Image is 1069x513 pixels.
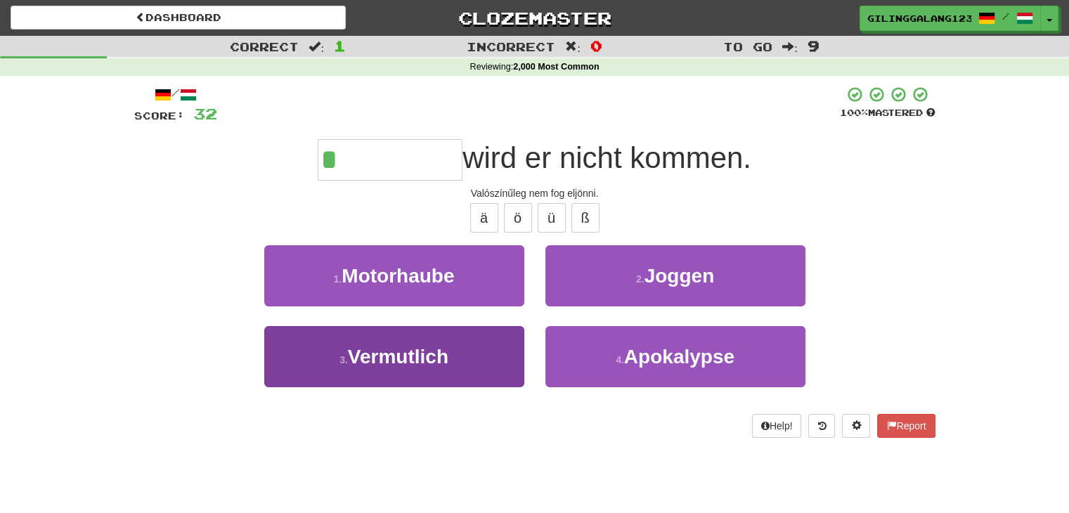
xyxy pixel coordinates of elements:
button: 3.Vermutlich [264,326,524,387]
button: Report [877,414,935,438]
span: 100 % [840,107,868,118]
span: 0 [590,37,602,54]
span: / [1002,11,1009,21]
small: 3 . [339,354,348,365]
button: ß [571,203,600,233]
small: 2 . [636,273,644,285]
span: : [565,41,581,53]
span: 32 [193,105,217,122]
button: Help! [752,414,802,438]
a: Clozemaster [367,6,702,30]
strong: 2,000 Most Common [513,62,599,72]
button: ö [504,203,532,233]
span: GIlinggalang123 [867,12,971,25]
button: 1.Motorhaube [264,245,524,306]
div: Mastered [840,107,935,119]
small: 1 . [334,273,342,285]
span: Joggen [644,265,715,287]
span: Vermutlich [348,346,448,368]
span: Incorrect [467,39,555,53]
span: To go [723,39,772,53]
span: Motorhaube [342,265,454,287]
span: wird er nicht kommen. [462,141,751,174]
div: Valószínűleg nem fog eljönni. [134,186,935,200]
span: Score: [134,110,185,122]
small: 4 . [616,354,624,365]
span: : [309,41,324,53]
button: 4.Apokalypse [545,326,805,387]
button: ä [470,203,498,233]
button: ü [538,203,566,233]
a: GIlinggalang123 / [860,6,1041,31]
span: : [782,41,798,53]
span: Apokalypse [624,346,734,368]
button: 2.Joggen [545,245,805,306]
span: Correct [230,39,299,53]
button: Round history (alt+y) [808,414,835,438]
span: 1 [334,37,346,54]
div: / [134,86,217,103]
span: 9 [808,37,819,54]
a: Dashboard [11,6,346,30]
